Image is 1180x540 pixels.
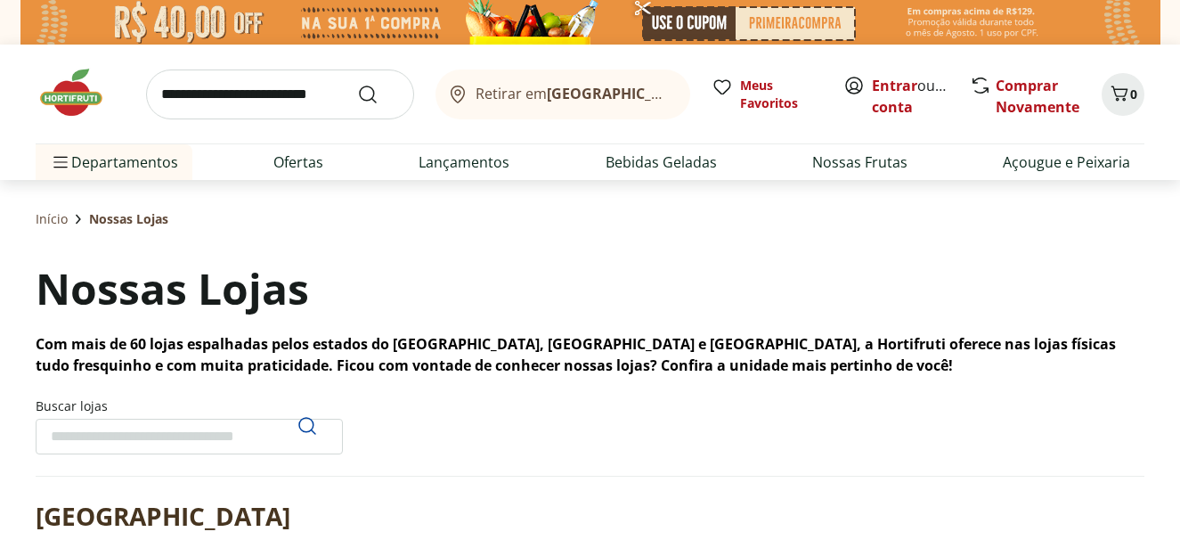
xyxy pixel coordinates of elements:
[36,419,343,454] input: Buscar lojasPesquisar
[50,141,178,184] span: Departamentos
[1130,86,1137,102] span: 0
[435,70,690,119] button: Retirar em[GEOGRAPHIC_DATA]/[GEOGRAPHIC_DATA]
[357,84,400,105] button: Submit Search
[606,151,717,173] a: Bebidas Geladas
[812,151,907,173] a: Nossas Frutas
[419,151,509,173] a: Lançamentos
[547,84,847,103] b: [GEOGRAPHIC_DATA]/[GEOGRAPHIC_DATA]
[872,76,917,95] a: Entrar
[36,258,309,319] h1: Nossas Lojas
[1003,151,1130,173] a: Açougue e Peixaria
[36,333,1144,376] p: Com mais de 60 lojas espalhadas pelos estados do [GEOGRAPHIC_DATA], [GEOGRAPHIC_DATA] e [GEOGRAPH...
[36,210,68,228] a: Início
[36,498,290,534] h2: [GEOGRAPHIC_DATA]
[36,66,125,119] img: Hortifruti
[146,70,414,119] input: search
[872,76,970,117] a: Criar conta
[273,151,323,173] a: Ofertas
[740,77,822,112] span: Meus Favoritos
[89,210,168,228] span: Nossas Lojas
[996,76,1079,117] a: Comprar Novamente
[872,75,951,118] span: ou
[476,86,672,102] span: Retirar em
[712,77,822,112] a: Meus Favoritos
[286,405,329,447] button: Pesquisar
[36,397,343,454] label: Buscar lojas
[1102,73,1144,116] button: Carrinho
[50,141,71,184] button: Menu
